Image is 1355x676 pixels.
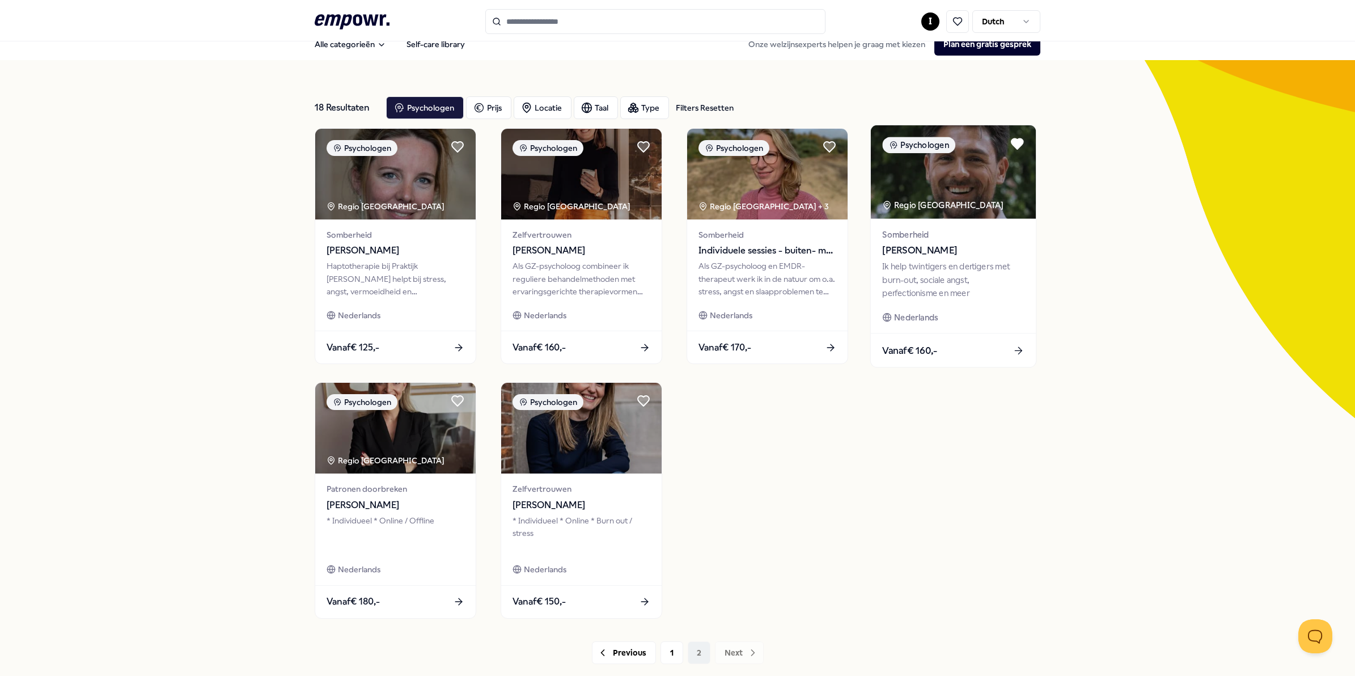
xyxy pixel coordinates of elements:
[698,340,751,355] span: Vanaf € 170,-
[698,200,829,213] div: Regio [GEOGRAPHIC_DATA] + 3
[338,309,380,322] span: Nederlands
[513,594,566,609] span: Vanaf € 150,-
[513,394,583,410] div: Psychologen
[327,243,464,258] span: [PERSON_NAME]
[327,594,380,609] span: Vanaf € 180,-
[660,641,683,664] button: 1
[513,514,650,552] div: * Individueel * Online * Burn out / stress
[574,96,618,119] button: Taal
[397,33,474,56] a: Self-care library
[513,140,583,156] div: Psychologen
[698,260,836,298] div: Als GZ-psycholoog en EMDR-therapeut werk ik in de natuur om o.a. stress, angst en slaapproblemen ...
[306,33,395,56] button: Alle categorieën
[327,260,464,298] div: Haptotherapie bij Praktijk [PERSON_NAME] helpt bij stress, angst, vermoeidheid en onverklaarbare ...
[882,137,955,153] div: Psychologen
[315,96,377,119] div: 18 Resultaten
[882,228,1024,241] span: Somberheid
[327,140,397,156] div: Psychologen
[687,129,848,219] img: package image
[315,129,476,219] img: package image
[513,229,650,241] span: Zelfvertrouwen
[676,102,734,114] div: Filters Resetten
[386,96,464,119] button: Psychologen
[882,343,937,358] span: Vanaf € 160,-
[882,243,1024,258] span: [PERSON_NAME]
[871,125,1036,219] img: package image
[315,382,476,618] a: package imagePsychologenRegio [GEOGRAPHIC_DATA] Patronen doorbreken[PERSON_NAME]* Individueel * O...
[501,128,662,364] a: package imagePsychologenRegio [GEOGRAPHIC_DATA] Zelfvertrouwen[PERSON_NAME]Als GZ-psycholoog comb...
[501,383,662,474] img: package image
[513,498,650,513] span: [PERSON_NAME]
[513,243,650,258] span: [PERSON_NAME]
[710,309,752,322] span: Nederlands
[513,483,650,495] span: Zelfvertrouwen
[620,96,669,119] button: Type
[921,12,939,31] button: I
[687,128,848,364] a: package imagePsychologenRegio [GEOGRAPHIC_DATA] + 3SomberheidIndividuele sessies - buiten- met [P...
[698,243,836,258] span: Individuele sessies - buiten- met [PERSON_NAME]
[315,128,476,364] a: package imagePsychologenRegio [GEOGRAPHIC_DATA] Somberheid[PERSON_NAME]Haptotherapie bij Praktijk...
[592,641,656,664] button: Previous
[882,260,1024,299] div: Ik help twintigers en dertigers met burn-out, sociale angst, perfectionisme en meer
[870,125,1037,368] a: package imagePsychologenRegio [GEOGRAPHIC_DATA] Somberheid[PERSON_NAME]Ik help twintigers en dert...
[513,260,650,298] div: Als GZ-psycholoog combineer ik reguliere behandelmethoden met ervaringsgerichte therapievormen (b...
[513,340,566,355] span: Vanaf € 160,-
[306,33,474,56] nav: Main
[315,383,476,474] img: package image
[327,454,446,467] div: Regio [GEOGRAPHIC_DATA]
[327,200,446,213] div: Regio [GEOGRAPHIC_DATA]
[327,229,464,241] span: Somberheid
[327,498,464,513] span: [PERSON_NAME]
[514,96,571,119] button: Locatie
[524,563,566,576] span: Nederlands
[698,140,769,156] div: Psychologen
[513,200,632,213] div: Regio [GEOGRAPHIC_DATA]
[501,129,662,219] img: package image
[1298,619,1332,653] iframe: Help Scout Beacon - Open
[327,514,464,552] div: * Individueel * Online / Offline
[327,394,397,410] div: Psychologen
[327,483,464,495] span: Patronen doorbreken
[327,340,379,355] span: Vanaf € 125,-
[739,33,1040,56] div: Onze welzijnsexperts helpen je graag met kiezen
[934,33,1040,56] button: Plan een gratis gesprek
[485,9,825,34] input: Search for products, categories or subcategories
[501,382,662,618] a: package imagePsychologenZelfvertrouwen[PERSON_NAME]* Individueel * Online * Burn out / stressNede...
[466,96,511,119] button: Prijs
[894,311,938,324] span: Nederlands
[882,198,1005,212] div: Regio [GEOGRAPHIC_DATA]
[698,229,836,241] span: Somberheid
[338,563,380,576] span: Nederlands
[524,309,566,322] span: Nederlands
